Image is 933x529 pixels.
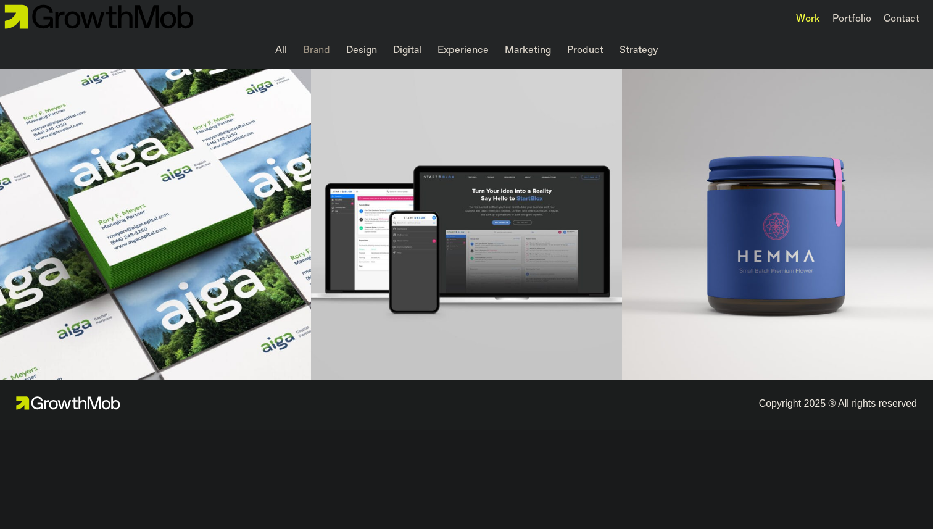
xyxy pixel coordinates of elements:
[884,12,919,27] a: Contact
[433,38,494,63] li: Experience
[832,12,871,27] a: Portfolio
[500,38,556,63] li: Marketing
[562,38,608,63] li: Product
[14,394,122,412] img: GrowthMob
[270,38,292,63] li: All
[615,38,663,63] li: Strategy
[796,12,820,27] a: Work
[790,9,926,30] nav: Main nav
[298,38,335,63] li: Brand
[388,38,426,63] li: Digital
[759,396,917,414] div: Copyright 2025 ® All rights reserved
[341,38,382,63] li: Design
